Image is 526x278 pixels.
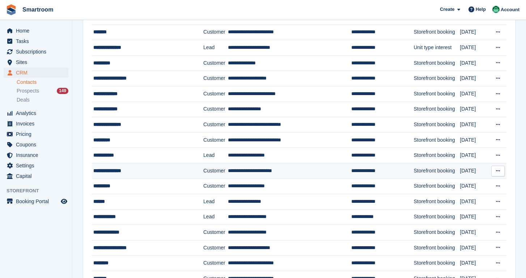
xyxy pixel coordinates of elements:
[460,209,489,225] td: [DATE]
[413,55,460,71] td: Storefront booking
[17,87,39,94] span: Prospects
[4,57,68,67] a: menu
[16,68,59,78] span: CRM
[203,117,228,133] td: Customer
[4,171,68,181] a: menu
[203,194,228,210] td: Lead
[460,132,489,148] td: [DATE]
[17,96,68,104] a: Deals
[203,71,228,86] td: Customer
[16,47,59,57] span: Subscriptions
[203,225,228,240] td: Customer
[476,6,486,13] span: Help
[460,102,489,117] td: [DATE]
[413,71,460,86] td: Storefront booking
[57,88,68,94] div: 149
[413,40,460,56] td: Unit type interest
[492,6,500,13] img: Jacob Gabriel
[4,196,68,206] a: menu
[413,256,460,271] td: Storefront booking
[203,240,228,256] td: Customer
[413,209,460,225] td: Storefront booking
[16,129,59,139] span: Pricing
[203,179,228,194] td: Customer
[4,26,68,36] a: menu
[413,194,460,210] td: Storefront booking
[17,97,30,103] span: Deals
[17,87,68,95] a: Prospects 149
[460,55,489,71] td: [DATE]
[501,6,519,13] span: Account
[16,36,59,46] span: Tasks
[16,150,59,160] span: Insurance
[460,194,489,210] td: [DATE]
[16,196,59,206] span: Booking Portal
[203,148,228,163] td: Lead
[4,36,68,46] a: menu
[60,197,68,206] a: Preview store
[413,132,460,148] td: Storefront booking
[413,86,460,102] td: Storefront booking
[460,179,489,194] td: [DATE]
[4,108,68,118] a: menu
[203,25,228,40] td: Customer
[4,47,68,57] a: menu
[460,225,489,240] td: [DATE]
[4,119,68,129] a: menu
[413,25,460,40] td: Storefront booking
[413,163,460,179] td: Storefront booking
[16,171,59,181] span: Capital
[16,140,59,150] span: Coupons
[460,163,489,179] td: [DATE]
[203,209,228,225] td: Lead
[16,161,59,171] span: Settings
[203,86,228,102] td: Customer
[460,148,489,163] td: [DATE]
[440,6,454,13] span: Create
[4,140,68,150] a: menu
[460,25,489,40] td: [DATE]
[203,40,228,56] td: Lead
[203,163,228,179] td: Customer
[460,240,489,256] td: [DATE]
[4,150,68,160] a: menu
[6,4,17,15] img: stora-icon-8386f47178a22dfd0bd8f6a31ec36ba5ce8667c1dd55bd0f319d3a0aa187defe.svg
[4,68,68,78] a: menu
[16,57,59,67] span: Sites
[4,129,68,139] a: menu
[460,117,489,133] td: [DATE]
[460,40,489,56] td: [DATE]
[7,187,72,194] span: Storefront
[16,119,59,129] span: Invoices
[413,240,460,256] td: Storefront booking
[460,256,489,271] td: [DATE]
[17,79,68,86] a: Contacts
[20,4,56,16] a: Smartroom
[4,161,68,171] a: menu
[413,179,460,194] td: Storefront booking
[203,55,228,71] td: Customer
[413,117,460,133] td: Storefront booking
[203,132,228,148] td: Customer
[413,148,460,163] td: Storefront booking
[16,108,59,118] span: Analytics
[413,225,460,240] td: Storefront booking
[203,102,228,117] td: Customer
[16,26,59,36] span: Home
[460,71,489,86] td: [DATE]
[460,86,489,102] td: [DATE]
[203,256,228,271] td: Customer
[413,102,460,117] td: Storefront booking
